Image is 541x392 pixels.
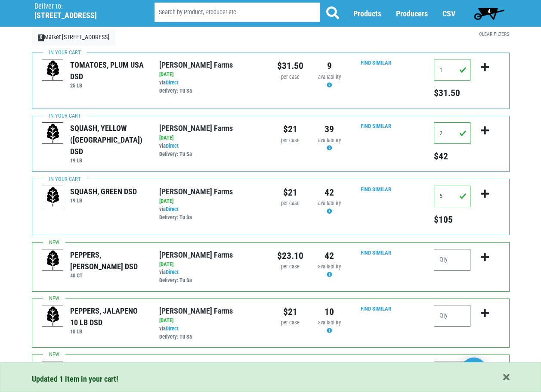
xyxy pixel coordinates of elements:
[361,249,391,256] a: Find Similar
[34,11,133,20] h5: [STREET_ADDRESS]
[361,305,391,312] a: Find Similar
[277,305,303,319] div: $21
[316,361,343,375] div: 23
[70,59,146,82] div: TOMATOES, PLUM USA DSD
[159,277,264,285] div: Delivery: Tu Sa
[38,34,44,41] span: X
[70,197,137,204] h6: 19 LB
[155,3,320,22] input: Search by Product, Producer etc.
[70,82,146,89] h6: 25 LB
[277,73,303,81] div: per case
[434,186,470,207] input: Qty
[70,272,146,279] h6: 40 CT
[316,186,343,199] div: 42
[70,186,137,197] div: SQUASH, GREEN DSD
[32,373,510,385] div: Updated 1 item in your cart!
[159,306,233,315] a: [PERSON_NAME] Farms
[166,143,179,149] a: Direct
[434,214,470,225] h5: Total price
[159,250,233,259] a: [PERSON_NAME] Farms
[32,29,116,46] a: XMarket [STREET_ADDRESS]
[318,74,341,80] span: availability
[442,9,455,18] a: CSV
[70,305,146,328] div: PEPPERS, JALAPENO 10 LB DSD
[159,142,264,159] div: via
[434,305,470,327] input: Qty
[318,319,341,326] span: availability
[277,361,303,375] div: $21
[277,186,303,199] div: $21
[159,268,264,285] div: via
[70,249,146,272] div: PEPPERS, [PERSON_NAME] DSD
[70,157,146,164] h6: 19 LB
[277,122,303,136] div: $21
[277,137,303,145] div: per case
[159,197,264,205] div: [DATE]
[42,186,64,208] img: placeholder-variety-43d6402dacf2d531de610a020419775a.svg
[361,186,391,193] a: Find Similar
[434,151,470,162] h5: Total price
[42,361,64,383] img: placeholder-variety-43d6402dacf2d531de610a020419775a.svg
[159,134,264,142] div: [DATE]
[42,305,64,327] img: placeholder-variety-43d6402dacf2d531de610a020419775a.svg
[434,87,470,99] h5: Total price
[361,361,391,368] a: Find Similar
[316,122,343,136] div: 39
[42,123,64,144] img: placeholder-variety-43d6402dacf2d531de610a020419775a.svg
[166,79,179,86] a: Direct
[361,123,391,129] a: Find Similar
[277,263,303,271] div: per case
[318,263,341,270] span: availability
[277,249,303,263] div: $23.10
[159,187,233,196] a: [PERSON_NAME] Farms
[316,305,343,319] div: 10
[159,261,264,269] div: [DATE]
[159,325,264,341] div: via
[396,9,428,18] a: Producers
[361,59,391,66] a: Find Similar
[318,137,341,143] span: availability
[42,249,64,271] img: placeholder-variety-43d6402dacf2d531de610a020419775a.svg
[353,9,381,18] a: Products
[434,249,470,271] input: Qty
[159,205,264,222] div: via
[159,124,233,133] a: [PERSON_NAME] Farms
[318,200,341,206] span: availability
[70,122,146,157] div: SQUASH, YELLOW ([GEOGRAPHIC_DATA]) DSD
[34,2,133,11] p: Deliver to:
[488,8,491,15] span: 4
[277,59,303,73] div: $31.50
[316,73,343,90] div: Availability may be subject to change.
[70,361,120,373] div: EGGPLANT DSD
[159,87,264,95] div: Delivery: Tu Sa
[42,59,64,81] img: placeholder-variety-43d6402dacf2d531de610a020419775a.svg
[159,71,264,79] div: [DATE]
[166,325,179,332] a: Direct
[316,59,343,73] div: 9
[434,59,470,81] input: Qty
[159,150,264,159] div: Delivery: Tu Sa
[277,319,303,327] div: per case
[316,137,343,153] div: Availability may be subject to change.
[159,60,233,69] a: [PERSON_NAME] Farms
[316,249,343,263] div: 42
[470,5,508,22] a: 4
[479,31,509,37] a: Clear Filters
[70,328,146,335] h6: 10 LB
[159,333,264,341] div: Delivery: Tu Sa
[159,79,264,95] div: via
[159,317,264,325] div: [DATE]
[434,122,470,144] input: Qty
[277,199,303,208] div: per case
[166,206,179,212] a: Direct
[166,269,179,275] a: Direct
[434,361,470,383] input: Qty
[159,214,264,222] div: Delivery: Tu Sa
[316,199,343,216] div: Availability may be subject to change.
